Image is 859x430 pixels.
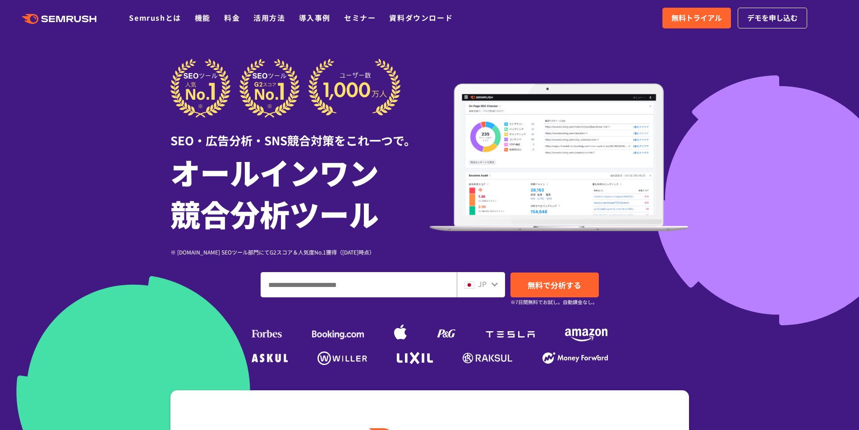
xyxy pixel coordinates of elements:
[253,12,285,23] a: 活用方法
[389,12,453,23] a: 資料ダウンロード
[528,279,581,291] span: 無料で分析する
[299,12,331,23] a: 導入事例
[195,12,211,23] a: 機能
[129,12,181,23] a: Semrushとは
[662,8,731,28] a: 無料トライアル
[344,12,376,23] a: セミナー
[738,8,807,28] a: デモを申し込む
[224,12,240,23] a: 料金
[671,12,722,24] span: 無料トライアル
[747,12,798,24] span: デモを申し込む
[510,298,597,306] small: ※7日間無料でお試し。自動課金なし。
[170,118,430,149] div: SEO・広告分析・SNS競合対策をこれ一つで。
[261,273,456,297] input: ドメイン、キーワードまたはURLを入力してください
[170,151,430,234] h1: オールインワン 競合分析ツール
[170,248,430,256] div: ※ [DOMAIN_NAME] SEOツール部門にてG2スコア＆人気度No.1獲得（[DATE]時点）
[510,273,599,297] a: 無料で分析する
[478,278,487,289] span: JP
